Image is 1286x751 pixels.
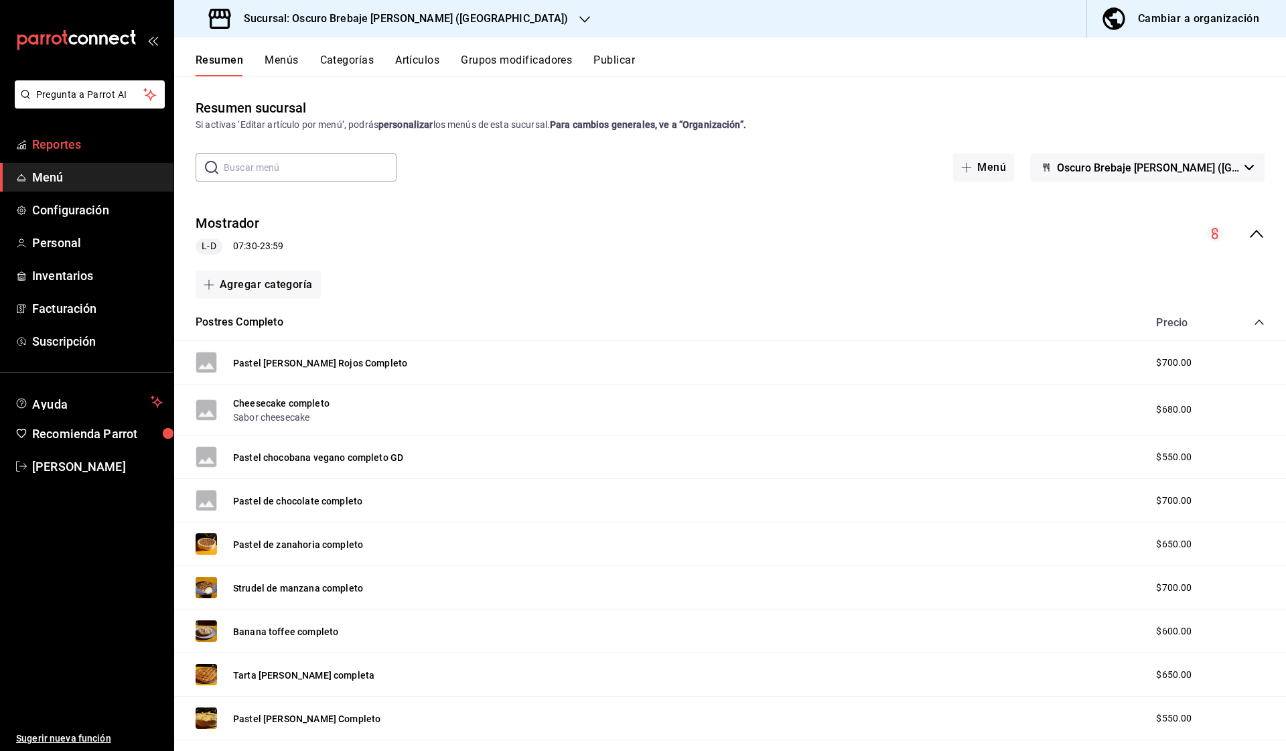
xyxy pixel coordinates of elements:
[1156,537,1192,551] span: $650.00
[1156,356,1192,370] span: $700.00
[233,451,403,464] button: Pastel chocobana vegano completo GD
[395,54,439,76] button: Artículos
[32,168,163,186] span: Menú
[32,201,163,219] span: Configuración
[32,135,163,153] span: Reportes
[1030,153,1265,182] button: Oscuro Brebaje [PERSON_NAME] ([GEOGRAPHIC_DATA])
[196,239,221,253] span: L-D
[378,119,433,130] strong: personalizar
[15,80,165,109] button: Pregunta a Parrot AI
[233,538,363,551] button: Pastel de zanahoria completo
[1156,450,1192,464] span: $550.00
[233,582,363,595] button: Strudel de manzana completo
[1143,316,1228,329] div: Precio
[196,238,283,255] div: 07:30 - 23:59
[196,271,321,299] button: Agregar categoría
[1156,403,1192,417] span: $680.00
[196,118,1265,132] div: Si activas ‘Editar artículo por menú’, podrás los menús de esta sucursal.
[32,394,145,410] span: Ayuda
[1156,494,1192,508] span: $700.00
[1254,317,1265,328] button: collapse-category-row
[233,411,309,424] button: Sabor cheesecake
[461,54,572,76] button: Grupos modificadores
[32,458,163,476] span: [PERSON_NAME]
[196,533,217,555] img: Preview
[196,620,217,642] img: Preview
[233,356,407,370] button: Pastel [PERSON_NAME] Rojos Completo
[147,35,158,46] button: open_drawer_menu
[1156,624,1192,638] span: $600.00
[36,88,144,102] span: Pregunta a Parrot AI
[265,54,298,76] button: Menús
[233,397,330,410] button: Cheesecake completo
[196,54,243,76] button: Resumen
[32,299,163,318] span: Facturación
[196,315,283,330] button: Postres Completo
[174,203,1286,265] div: collapse-menu-row
[953,153,1014,182] button: Menú
[593,54,635,76] button: Publicar
[224,154,397,181] input: Buscar menú
[32,332,163,350] span: Suscripción
[32,425,163,443] span: Recomienda Parrot
[1138,9,1259,28] div: Cambiar a organización
[196,664,217,685] img: Preview
[320,54,374,76] button: Categorías
[196,214,259,233] button: Mostrador
[233,669,374,682] button: Tarta [PERSON_NAME] completa
[1156,581,1192,595] span: $700.00
[233,625,338,638] button: Banana toffee completo
[9,97,165,111] a: Pregunta a Parrot AI
[16,732,163,746] span: Sugerir nueva función
[196,577,217,598] img: Preview
[196,707,217,729] img: Preview
[233,11,569,27] h3: Sucursal: Oscuro Brebaje [PERSON_NAME] ([GEOGRAPHIC_DATA])
[196,98,306,118] div: Resumen sucursal
[233,712,380,726] button: Pastel [PERSON_NAME] Completo
[550,119,746,130] strong: Para cambios generales, ve a “Organización”.
[233,494,362,508] button: Pastel de chocolate completo
[32,267,163,285] span: Inventarios
[1156,668,1192,682] span: $650.00
[1057,161,1239,174] span: Oscuro Brebaje [PERSON_NAME] ([GEOGRAPHIC_DATA])
[196,54,1286,76] div: navigation tabs
[32,234,163,252] span: Personal
[1156,711,1192,726] span: $550.00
